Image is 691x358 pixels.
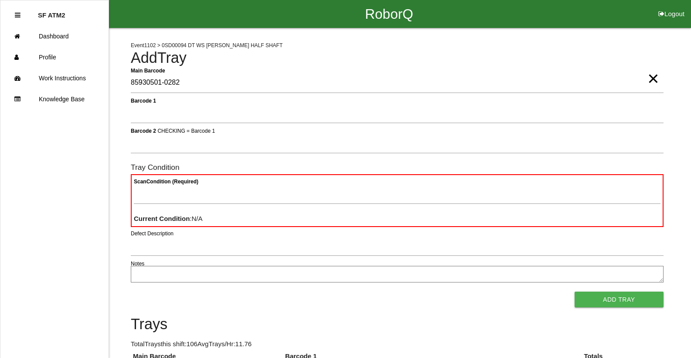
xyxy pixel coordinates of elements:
a: Knowledge Base [0,89,109,110]
a: Work Instructions [0,68,109,89]
a: Profile [0,47,109,68]
label: Notes [131,260,144,268]
div: Close [15,5,20,26]
span: CHECKING = Barcode 1 [157,127,215,134]
div: Submitting Tray [571,18,643,39]
b: Scan Condition (Required) [134,179,198,185]
span: Event 1102 > 0SD00094 DT WS [PERSON_NAME] HALF SHAFT [131,42,283,48]
a: Dashboard [0,26,109,47]
b: Main Barcode [131,67,165,73]
b: Barcode 2 [131,127,156,134]
p: Total Trays this shift: 106 Avg Trays /Hr: 11.76 [131,339,664,349]
span: : N/A [134,215,203,222]
span: Clear Input [647,61,659,79]
p: SF ATM2 [38,5,65,19]
h6: Tray Condition [131,163,664,172]
h4: Add Tray [131,50,664,66]
label: Defect Description [131,230,174,238]
b: Barcode 1 [131,97,156,103]
input: Required [131,73,664,93]
b: Current Condition [134,215,190,222]
button: Add Tray [575,292,664,307]
h4: Trays [131,316,664,333]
